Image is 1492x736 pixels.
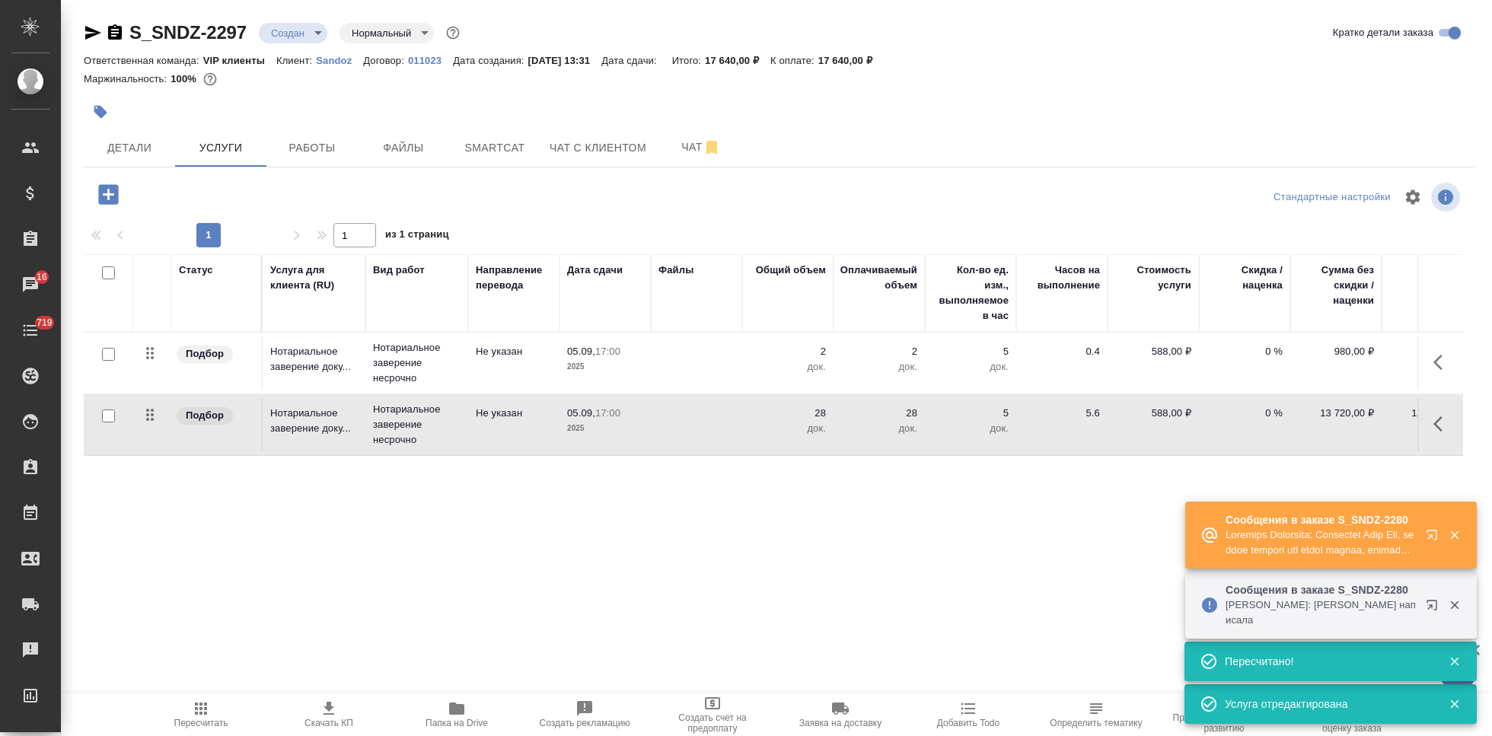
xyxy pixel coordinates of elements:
button: Добавить услугу [88,179,129,210]
div: Пересчитано! [1225,654,1426,669]
button: 0.00 RUB; [200,69,220,89]
p: 5 [932,344,1009,359]
p: Договор: [363,55,408,66]
span: Настроить таблицу [1395,179,1431,215]
div: Стоимость услуги [1115,263,1191,293]
button: Показать кнопки [1424,406,1461,442]
button: Скопировать ссылку для ЯМессенджера [84,24,102,42]
p: док. [841,359,917,374]
p: Sandoz [316,55,363,66]
span: Пересчитать [174,718,228,728]
button: Закрыть [1439,655,1470,668]
button: Определить тематику [1032,693,1160,736]
span: Кратко детали заказа [1333,25,1433,40]
p: 0 % [1207,344,1283,359]
button: Показать кнопки [1424,344,1461,381]
p: док. [841,421,917,436]
td: 5.6 [1016,398,1108,451]
svg: Отписаться [703,139,721,157]
p: Нотариальное заверение доку... [270,406,358,436]
div: Скидка / наценка [1207,263,1283,293]
span: Добавить Todo [937,718,999,728]
p: [DATE] 13:31 [528,55,602,66]
p: 05.09, [567,346,595,357]
span: 16 [27,269,56,285]
button: Заявка на доставку [776,693,904,736]
p: 17 640,00 ₽ [705,55,770,66]
div: split button [1270,186,1395,209]
button: Скачать КП [265,693,393,736]
span: Чат с клиентом [550,139,646,158]
p: 5 [932,406,1009,421]
a: S_SNDZ-2297 [129,22,247,43]
p: 2 [750,344,826,359]
button: Закрыть [1439,528,1470,542]
span: Создать счет на предоплату [658,712,767,734]
button: Создан [266,27,309,40]
a: Sandoz [316,53,363,66]
p: Не указан [476,344,552,359]
td: 0.4 [1016,336,1108,390]
button: Открыть в новой вкладке [1417,590,1453,626]
button: Нормальный [347,27,416,40]
p: Маржинальность: [84,73,171,84]
span: Скачать КП [304,718,353,728]
button: Призвать менеджера по развитию [1160,693,1288,736]
p: 011023 [408,55,453,66]
button: Папка на Drive [393,693,521,736]
div: Услуга отредактирована [1225,696,1426,712]
p: 1 176,00 ₽ [1389,344,1465,359]
p: Ответственная команда: [84,55,203,66]
div: Направление перевода [476,263,552,293]
div: Дата сдачи [567,263,623,278]
p: 588,00 ₽ [1115,344,1191,359]
span: Призвать менеджера по развитию [1169,712,1279,734]
p: 0 % [1207,406,1283,421]
button: Закрыть [1439,697,1470,711]
p: Loremips Dolorsita: Consectet Adip Eli, seddoe tempori utl etdol magnaa, enimadmini. Ven quisn ex... [1226,527,1416,558]
span: Заявка на доставку [799,718,881,728]
p: Не указан [476,406,552,421]
p: Дата создания: [453,55,528,66]
p: 28 [841,406,917,421]
span: Smartcat [458,139,531,158]
span: Файлы [367,139,440,158]
p: Итого: [672,55,705,66]
p: [PERSON_NAME]: [PERSON_NAME] написала [1226,597,1416,628]
p: 2025 [567,359,643,374]
button: Создать рекламацию [521,693,649,736]
span: из 1 страниц [385,225,449,247]
p: Дата сдачи: [601,55,660,66]
div: Оплачиваемый объем [840,263,917,293]
p: Нотариальное заверение несрочно [373,402,461,448]
span: Чат [665,138,738,157]
button: Добавить тэг [84,95,117,129]
button: Открыть в новой вкладке [1417,520,1453,556]
p: 13 720,00 ₽ [1298,406,1374,421]
span: Услуги [184,139,257,158]
span: 719 [27,315,62,330]
p: док. [932,421,1009,436]
button: Закрыть [1439,598,1470,612]
p: К оплате: [770,55,818,66]
div: Часов на выполнение [1024,263,1100,293]
p: 17 640,00 ₽ [818,55,884,66]
p: 2025 [567,421,643,436]
p: 17:00 [595,346,620,357]
p: док. [750,359,826,374]
button: Доп статусы указывают на важность/срочность заказа [443,23,463,43]
p: 100% [171,73,200,84]
p: Подбор [186,408,224,423]
p: док. [932,359,1009,374]
p: 980,00 ₽ [1298,344,1374,359]
p: Нотариальное заверение доку... [270,344,358,374]
p: Нотариальное заверение несрочно [373,340,461,386]
span: Детали [93,139,166,158]
span: Посмотреть информацию [1431,183,1463,212]
p: 2 [841,344,917,359]
div: Кол-во ед. изм., выполняемое в час [932,263,1009,323]
p: 16 464,00 ₽ [1389,406,1465,421]
p: док. [750,421,826,436]
div: Общий объем [756,263,826,278]
p: 588,00 ₽ [1115,406,1191,421]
